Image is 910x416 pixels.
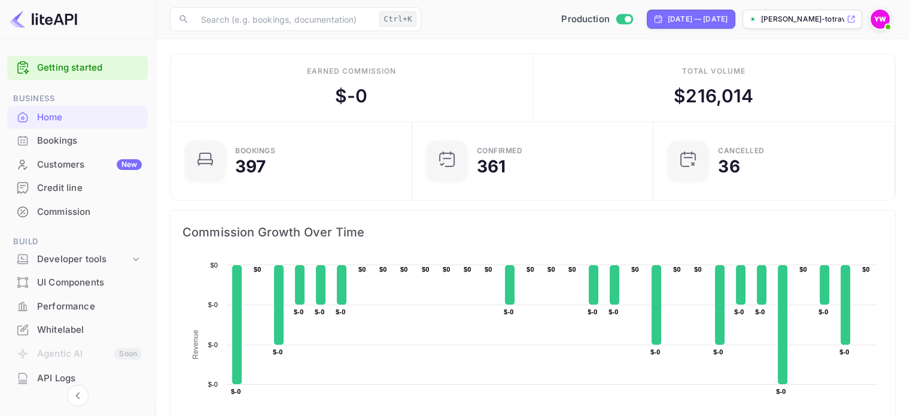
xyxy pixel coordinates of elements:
div: CANCELLED [718,147,765,154]
text: $0 [485,266,492,273]
div: $ -0 [335,83,367,110]
div: Ctrl+K [379,11,416,27]
div: Total volume [681,66,745,77]
div: CustomersNew [7,153,148,177]
text: $0 [379,266,387,273]
a: Credit line [7,177,148,199]
div: Getting started [7,56,148,80]
div: Performance [7,295,148,318]
div: Home [7,106,148,129]
text: $0 [464,266,471,273]
img: LiteAPI logo [10,10,77,29]
div: Developer tools [7,249,148,270]
div: Confirmed [477,147,523,154]
text: $-0 [315,308,324,315]
text: $-0 [839,348,849,356]
text: $-0 [734,308,744,315]
span: Production [561,13,610,26]
div: [DATE] — [DATE] [668,14,728,25]
text: $0 [694,266,702,273]
div: New [117,159,142,170]
span: Commission Growth Over Time [182,223,883,242]
a: Performance [7,295,148,317]
text: $-0 [208,301,218,308]
a: Commission [7,201,148,223]
text: $0 [862,266,870,273]
div: API Logs [37,372,142,385]
div: Whitelabel [37,323,142,337]
div: API Logs [7,367,148,390]
text: $0 [358,266,366,273]
div: 361 [477,158,506,175]
text: $-0 [504,308,513,315]
text: $0 [443,266,451,273]
div: Developer tools [37,253,130,266]
a: Getting started [37,61,142,75]
div: UI Components [7,271,148,294]
text: $-0 [713,348,723,356]
a: Bookings [7,129,148,151]
text: $0 [422,266,430,273]
text: $0 [673,266,681,273]
text: $0 [254,266,261,273]
div: UI Components [37,276,142,290]
a: Home [7,106,148,128]
div: Performance [37,300,142,314]
text: $-0 [776,388,786,395]
input: Search (e.g. bookings, documentation) [194,7,375,31]
text: $-0 [208,341,218,348]
button: Collapse navigation [67,385,89,406]
a: CustomersNew [7,153,148,175]
text: $-0 [755,308,765,315]
div: Click to change the date range period [647,10,735,29]
div: Home [37,111,142,125]
text: $-0 [231,388,241,395]
div: $ 216,014 [674,83,753,110]
span: Build [7,235,148,248]
text: $-0 [818,308,828,315]
a: UI Components [7,271,148,293]
text: $0 [526,266,534,273]
div: Customers [37,158,142,172]
text: $0 [547,266,555,273]
text: $0 [799,266,807,273]
div: Switch to Sandbox mode [556,13,637,26]
text: $0 [400,266,408,273]
div: Whitelabel [7,318,148,342]
div: 36 [718,158,739,175]
text: $0 [210,262,218,269]
a: Whitelabel [7,318,148,341]
div: Commission [37,205,142,219]
span: Business [7,92,148,105]
text: $-0 [588,308,597,315]
div: Credit line [7,177,148,200]
text: $-0 [208,381,218,388]
div: Bookings [235,147,275,154]
div: Earned commission [307,66,395,77]
p: [PERSON_NAME]-totravel... [761,14,844,25]
text: $-0 [294,308,303,315]
text: $-0 [273,348,282,356]
text: Revenue [191,330,200,359]
text: $0 [568,266,576,273]
img: Yahav Winkler [871,10,890,29]
text: $-0 [650,348,660,356]
text: $-0 [608,308,618,315]
a: API Logs [7,367,148,389]
div: Bookings [7,129,148,153]
text: $0 [631,266,639,273]
div: Bookings [37,134,142,148]
div: Credit line [37,181,142,195]
div: Commission [7,201,148,224]
text: $-0 [336,308,345,315]
div: 397 [235,158,266,175]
